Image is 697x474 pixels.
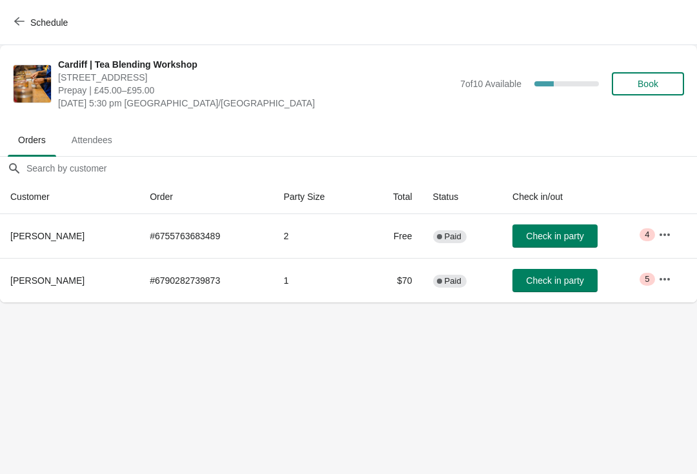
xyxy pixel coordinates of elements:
td: 2 [273,214,364,258]
td: Free [364,214,422,258]
span: Check in party [526,275,583,286]
th: Status [423,180,502,214]
span: [STREET_ADDRESS] [58,71,454,84]
span: [PERSON_NAME] [10,275,85,286]
input: Search by customer [26,157,697,180]
span: Attendees [61,128,123,152]
button: Check in party [512,269,598,292]
span: 5 [645,274,649,284]
button: Schedule [6,11,78,34]
img: Cardiff | Tea Blending Workshop [14,65,51,103]
button: Book [612,72,684,95]
td: $70 [364,258,422,302]
td: # 6790282739873 [139,258,273,302]
th: Party Size [273,180,364,214]
button: Check in party [512,224,598,248]
td: 1 [273,258,364,302]
span: Paid [445,276,461,286]
td: # 6755763683489 [139,214,273,258]
th: Order [139,180,273,214]
span: Schedule [30,17,68,28]
span: Paid [445,232,461,242]
span: Orders [8,128,56,152]
span: Book [638,79,658,89]
span: 4 [645,230,649,240]
span: Prepay | £45.00–£95.00 [58,84,454,97]
span: [DATE] 5:30 pm [GEOGRAPHIC_DATA]/[GEOGRAPHIC_DATA] [58,97,454,110]
th: Check in/out [502,180,648,214]
span: [PERSON_NAME] [10,231,85,241]
span: Check in party [526,231,583,241]
th: Total [364,180,422,214]
span: Cardiff | Tea Blending Workshop [58,58,454,71]
span: 7 of 10 Available [460,79,521,89]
